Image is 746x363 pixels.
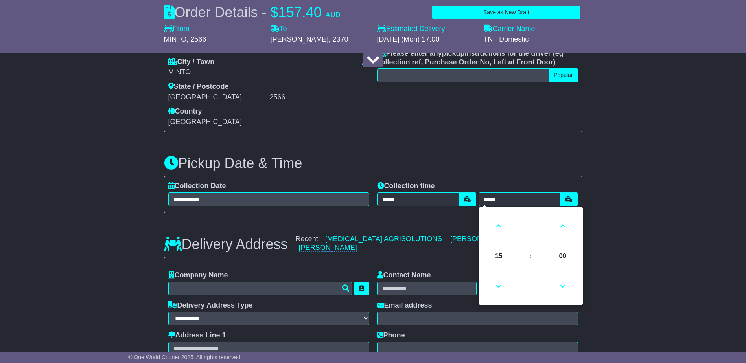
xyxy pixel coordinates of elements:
[487,212,510,240] a: Increment Hour
[186,35,206,43] span: , 2566
[128,354,242,360] span: © One World Courier 2025. All rights reserved.
[377,301,432,310] label: Email address
[164,35,187,43] span: MINTO
[168,68,369,77] div: MINTO
[168,182,226,191] label: Collection Date
[432,5,580,19] button: Save as New Draft
[168,58,215,66] label: City / Town
[450,235,508,243] a: [PERSON_NAME]
[168,107,202,116] label: Country
[278,4,322,20] span: 157.40
[271,35,329,43] span: [PERSON_NAME]
[377,331,405,340] label: Phone
[164,25,190,33] label: From
[271,25,287,33] label: To
[168,301,253,310] label: Delivery Address Type
[487,272,510,301] a: Decrement Hour
[168,331,226,340] label: Address Line 1
[168,271,228,280] label: Company Name
[164,4,341,21] div: Order Details -
[552,246,573,267] span: Pick Minute
[168,118,242,126] span: [GEOGRAPHIC_DATA]
[329,35,348,43] span: , 2370
[270,93,369,102] div: 2566
[326,11,341,19] span: AUD
[377,35,476,44] div: [DATE] (Mon) 17:00
[299,244,357,252] a: [PERSON_NAME]
[488,246,509,267] span: Pick Hour
[296,235,524,252] div: Recent:
[551,272,574,301] a: Decrement Minute
[168,93,268,102] div: [GEOGRAPHIC_DATA]
[377,182,435,191] label: Collection time
[168,82,229,91] label: State / Postcode
[377,271,431,280] label: Contact Name
[549,68,578,82] button: Popular
[164,156,582,171] h3: Pickup Date & Time
[517,243,544,269] td: :
[484,35,582,44] div: TNT Domestic
[484,25,535,33] label: Carrier Name
[164,236,288,252] h3: Delivery Address
[325,235,442,243] a: [MEDICAL_DATA] AGRISOLUTIONS
[271,4,278,20] span: $
[551,212,574,240] a: Increment Minute
[377,25,476,33] label: Estimated Delivery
